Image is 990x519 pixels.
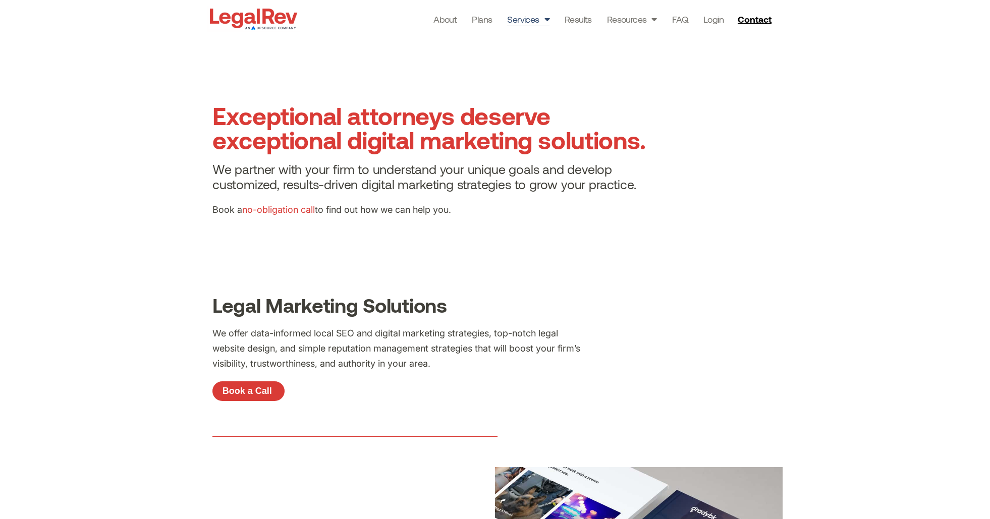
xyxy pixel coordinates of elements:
[223,386,272,395] span: Book a Call
[212,103,663,152] h1: Exceptional attorneys deserve exceptional digital marketing solutions.
[242,204,315,215] a: no-obligation call
[472,12,492,26] a: Plans
[433,12,457,26] a: About
[212,326,580,371] p: We offer data-informed local SEO and digital marketing strategies, top-notch legal website design...
[212,162,663,192] h4: We partner with your firm to understand your unique goals and develop customized, results-driven ...
[607,12,657,26] a: Resources
[212,202,663,217] p: Book a to find out how we can help you.​
[212,295,778,316] h2: Legal Marketing Solutions
[703,12,724,26] a: Login
[734,11,778,27] a: Contact
[565,12,592,26] a: Results
[672,12,688,26] a: FAQ
[507,12,549,26] a: Services
[212,381,285,401] a: Book a Call
[433,12,724,26] nav: Menu
[738,15,772,24] span: Contact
